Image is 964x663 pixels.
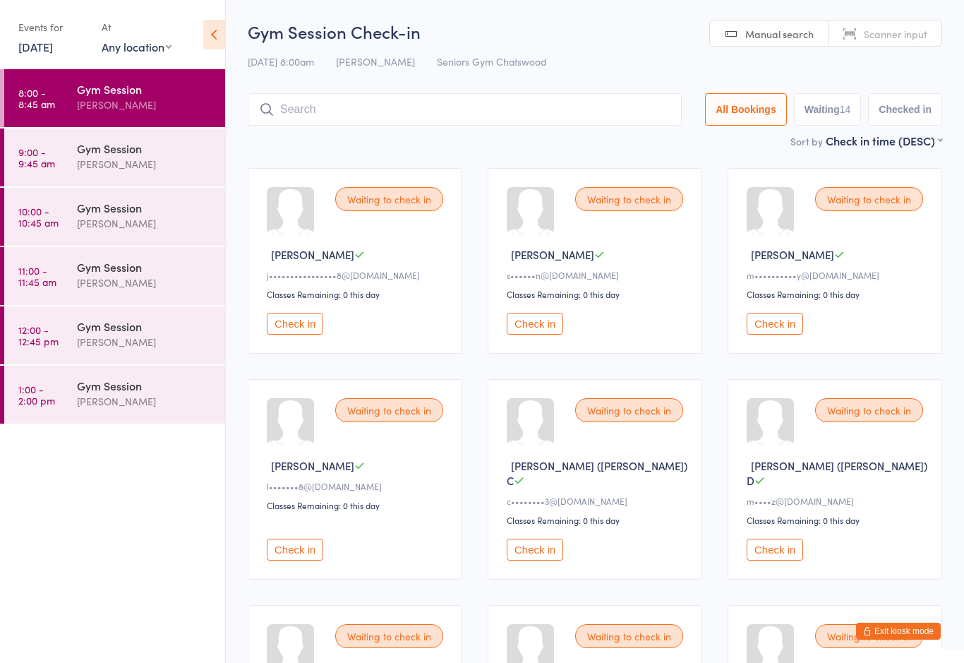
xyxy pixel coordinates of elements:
[77,215,213,232] div: [PERSON_NAME]
[335,624,443,648] div: Waiting to check in
[4,129,225,186] a: 9:00 -9:45 amGym Session[PERSON_NAME]
[507,288,687,300] div: Classes Remaining: 0 this day
[77,393,213,410] div: [PERSON_NAME]
[102,16,171,39] div: At
[267,313,323,335] button: Check in
[267,499,447,511] div: Classes Remaining: 0 this day
[77,156,213,172] div: [PERSON_NAME]
[511,247,594,262] span: [PERSON_NAME]
[751,247,834,262] span: [PERSON_NAME]
[747,495,927,507] div: m••••z@[DOMAIN_NAME]
[507,313,563,335] button: Check in
[248,93,682,126] input: Search
[77,259,213,275] div: Gym Session
[507,458,687,488] span: [PERSON_NAME] ([PERSON_NAME]) C
[794,93,862,126] button: Waiting14
[747,313,803,335] button: Check in
[77,334,213,350] div: [PERSON_NAME]
[4,69,225,127] a: 8:00 -8:45 amGym Session[PERSON_NAME]
[815,624,923,648] div: Waiting to check in
[77,141,213,156] div: Gym Session
[575,624,683,648] div: Waiting to check in
[437,54,547,68] span: Seniors Gym Chatswood
[747,514,927,526] div: Classes Remaining: 0 this day
[864,27,927,41] span: Scanner input
[18,16,88,39] div: Events for
[77,275,213,291] div: [PERSON_NAME]
[4,188,225,246] a: 10:00 -10:45 amGym Session[PERSON_NAME]
[267,480,447,492] div: l•••••••8@[DOMAIN_NAME]
[267,288,447,300] div: Classes Remaining: 0 this day
[102,39,171,54] div: Any location
[815,398,923,422] div: Waiting to check in
[77,378,213,393] div: Gym Session
[77,97,213,113] div: [PERSON_NAME]
[575,398,683,422] div: Waiting to check in
[77,200,213,215] div: Gym Session
[790,134,823,148] label: Sort by
[77,81,213,97] div: Gym Session
[248,20,942,43] h2: Gym Session Check-in
[336,54,415,68] span: [PERSON_NAME]
[4,247,225,305] a: 11:00 -11:45 amGym Session[PERSON_NAME]
[4,306,225,364] a: 12:00 -12:45 pmGym Session[PERSON_NAME]
[705,93,787,126] button: All Bookings
[507,514,687,526] div: Classes Remaining: 0 this day
[267,539,323,561] button: Check in
[18,383,55,406] time: 1:00 - 2:00 pm
[840,104,851,115] div: 14
[335,398,443,422] div: Waiting to check in
[18,146,55,169] time: 9:00 - 9:45 am
[747,269,927,281] div: m••••••••••y@[DOMAIN_NAME]
[18,265,56,287] time: 11:00 - 11:45 am
[507,495,687,507] div: c••••••••3@[DOMAIN_NAME]
[575,187,683,211] div: Waiting to check in
[77,318,213,334] div: Gym Session
[18,324,59,347] time: 12:00 - 12:45 pm
[856,623,941,640] button: Exit kiosk mode
[747,458,927,488] span: [PERSON_NAME] ([PERSON_NAME]) D
[815,187,923,211] div: Waiting to check in
[747,288,927,300] div: Classes Remaining: 0 this day
[868,93,942,126] button: Checked in
[335,187,443,211] div: Waiting to check in
[248,54,314,68] span: [DATE] 8:00am
[18,205,59,228] time: 10:00 - 10:45 am
[747,539,803,561] button: Check in
[826,133,942,148] div: Check in time (DESC)
[267,269,447,281] div: j••••••••••••••••8@[DOMAIN_NAME]
[507,539,563,561] button: Check in
[18,87,55,109] time: 8:00 - 8:45 am
[507,269,687,281] div: s••••••n@[DOMAIN_NAME]
[18,39,53,54] a: [DATE]
[271,458,354,473] span: [PERSON_NAME]
[4,366,225,424] a: 1:00 -2:00 pmGym Session[PERSON_NAME]
[271,247,354,262] span: [PERSON_NAME]
[745,27,814,41] span: Manual search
